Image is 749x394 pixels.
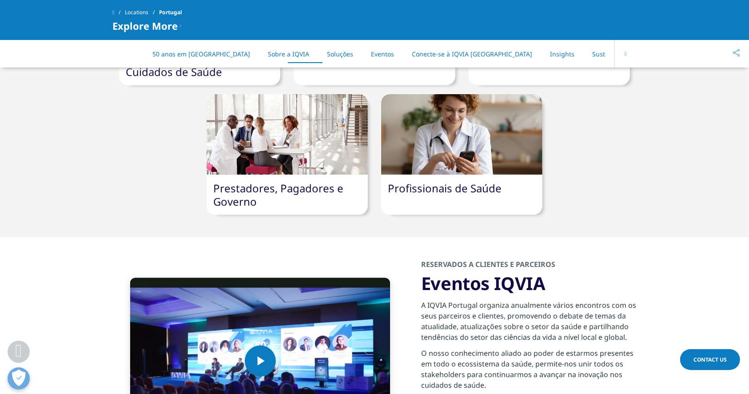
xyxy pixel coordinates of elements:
h3: Eventos IQVIA [421,272,637,295]
a: Soluções [327,50,353,58]
p: A IQVIA Portugal organiza anualmente vários encontros com os seus parceiros e clientes, promovend... [421,300,637,348]
h2: Reservados a clientes e parceiros [421,259,637,272]
a: Prestadores, Pagadores e Governo [213,181,343,209]
a: Sustentabilidade e Governação [592,50,685,58]
button: Play Video [245,346,276,377]
a: 50 anos em [GEOGRAPHIC_DATA] [152,50,250,58]
span: Portugal [159,4,182,20]
button: Open Preferences [8,367,30,390]
a: Locations [125,4,159,20]
span: Contact Us [693,356,727,363]
a: Conecte-se à IQVIA [GEOGRAPHIC_DATA] [412,50,532,58]
a: Profissionais de Saúde [388,181,502,195]
span: Explore More [112,20,178,31]
a: Insights [550,50,574,58]
a: Sobre a IQVIA [268,50,309,58]
a: Eventos [371,50,394,58]
a: Contact Us [680,349,740,370]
